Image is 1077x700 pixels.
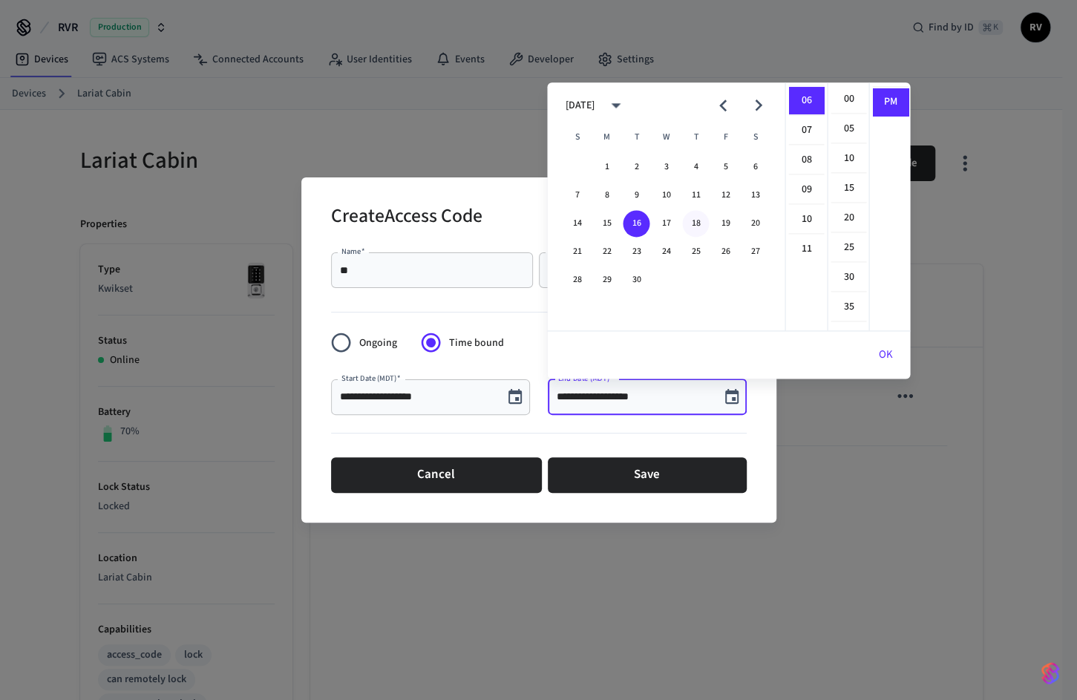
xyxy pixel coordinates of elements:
[558,373,613,384] label: End Date (MDT)
[831,264,866,292] li: 30 minutes
[341,373,401,384] label: Start Date (MDT)
[788,235,824,263] li: 11 hours
[359,336,397,351] span: Ongoing
[788,117,824,145] li: 7 hours
[831,204,866,232] li: 20 minutes
[831,323,866,351] li: 40 minutes
[593,182,620,209] button: 8
[623,266,649,293] button: 30
[500,382,530,412] button: Choose date, selected date is Sep 16, 2025
[831,234,866,262] li: 25 minutes
[652,122,679,152] span: Wednesday
[593,266,620,293] button: 29
[341,246,365,257] label: Name
[788,87,824,115] li: 6 hours
[872,88,908,116] li: PM
[331,457,542,493] button: Cancel
[742,182,768,209] button: 13
[717,382,747,412] button: Choose date, selected date is Sep 16, 2025
[712,182,739,209] button: 12
[682,210,709,237] button: 18
[682,154,709,180] button: 4
[831,115,866,143] li: 5 minutes
[548,457,747,493] button: Save
[742,210,768,237] button: 20
[593,238,620,265] button: 22
[788,176,824,204] li: 9 hours
[563,122,590,152] span: Sunday
[652,182,679,209] button: 10
[331,195,482,241] h2: Create Access Code
[788,146,824,174] li: 8 hours
[563,182,590,209] button: 7
[872,59,908,87] li: AM
[742,154,768,180] button: 6
[623,238,649,265] button: 23
[563,238,590,265] button: 21
[860,337,910,373] button: OK
[565,98,594,114] div: [DATE]
[652,238,679,265] button: 24
[712,238,739,265] button: 26
[593,154,620,180] button: 1
[831,174,866,203] li: 15 minutes
[449,336,504,351] span: Time bound
[785,82,827,330] ul: Select hours
[831,145,866,173] li: 10 minutes
[712,122,739,152] span: Friday
[788,57,824,85] li: 5 hours
[868,82,910,330] ul: Select meridiem
[623,122,649,152] span: Tuesday
[742,122,768,152] span: Saturday
[712,210,739,237] button: 19
[623,182,649,209] button: 9
[712,154,739,180] button: 5
[682,182,709,209] button: 11
[623,154,649,180] button: 2
[1041,661,1059,685] img: SeamLogoGradient.69752ec5.svg
[682,122,709,152] span: Thursday
[623,210,649,237] button: 16
[652,210,679,237] button: 17
[788,206,824,234] li: 10 hours
[742,238,768,265] button: 27
[741,88,776,123] button: Next month
[706,88,741,123] button: Previous month
[831,293,866,321] li: 35 minutes
[593,122,620,152] span: Monday
[831,85,866,114] li: 0 minutes
[598,88,633,123] button: calendar view is open, switch to year view
[682,238,709,265] button: 25
[593,210,620,237] button: 15
[652,154,679,180] button: 3
[563,210,590,237] button: 14
[563,266,590,293] button: 28
[827,82,868,330] ul: Select minutes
